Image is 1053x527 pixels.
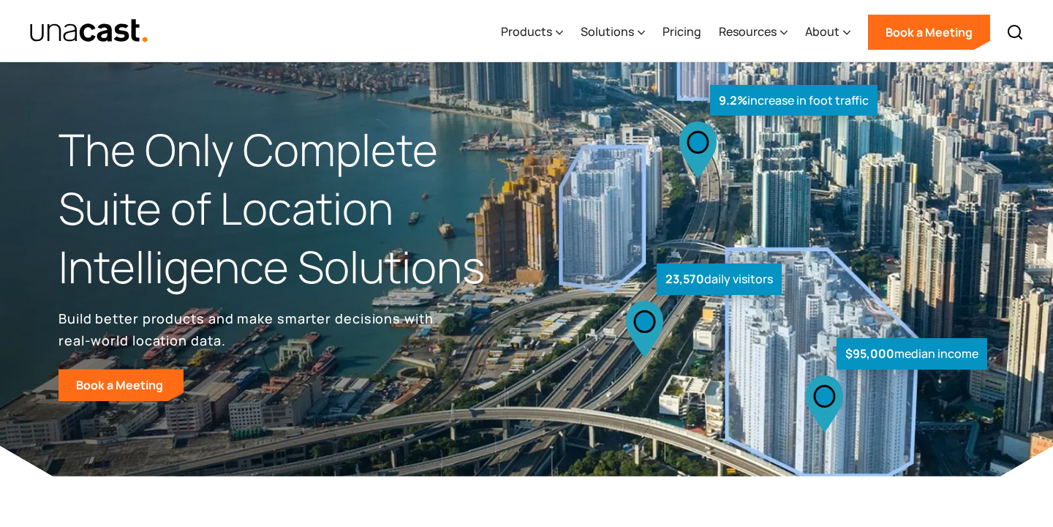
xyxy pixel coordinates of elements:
[805,2,850,62] div: About
[805,23,839,40] div: About
[501,2,563,62] div: Products
[719,92,747,108] strong: 9.2%
[501,23,552,40] div: Products
[58,369,184,401] a: Book a Meeting
[29,18,148,44] img: Unacast text logo
[581,23,634,40] div: Solutions
[657,263,782,295] div: daily visitors
[663,2,701,62] a: Pricing
[719,23,777,40] div: Resources
[719,2,788,62] div: Resources
[868,15,990,50] a: Book a Meeting
[1006,23,1024,41] img: Search icon
[710,85,877,116] div: increase in foot traffic
[581,2,645,62] div: Solutions
[845,345,894,362] strong: $95,000
[29,18,148,44] a: home
[837,338,987,370] div: median income
[665,271,704,287] strong: 23,570
[58,307,439,351] p: Build better products and make smarter decisions with real-world location data.
[58,121,526,296] h1: The Only Complete Suite of Location Intelligence Solutions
